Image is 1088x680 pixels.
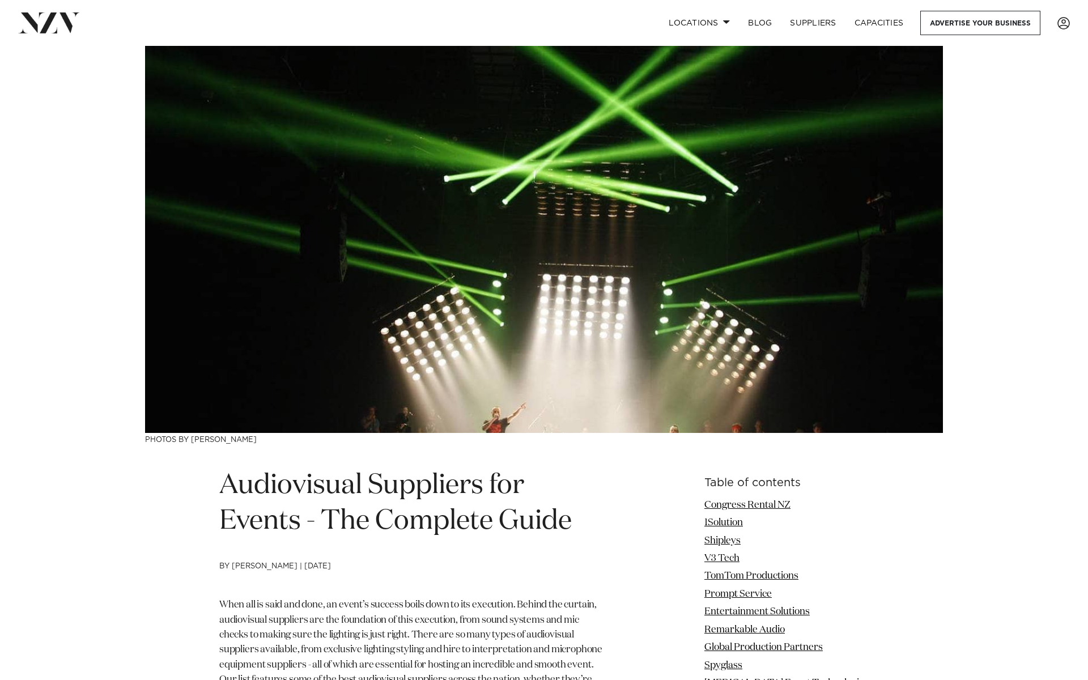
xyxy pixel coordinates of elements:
[704,607,810,617] a: Entertainment Solutions
[219,468,607,539] h1: Audiovisual Suppliers for Events - The Complete Guide
[920,11,1040,35] a: Advertise your business
[704,500,790,510] a: Congress Rental NZ
[704,643,823,652] a: Global Production Partners
[704,554,739,563] a: V3 Tech
[704,661,742,670] a: Spyglass
[704,518,743,528] a: 1Solution
[660,11,739,35] a: Locations
[704,589,772,599] a: Prompt Service
[781,11,845,35] a: SUPPLIERS
[219,562,607,598] h4: by [PERSON_NAME] | [DATE]
[145,46,943,433] img: Audiovisual Suppliers for Events - The Complete Guide
[704,571,798,581] a: TomTom Productions
[704,625,785,635] a: Remarkable Audio
[704,477,869,489] h6: Table of contents
[739,11,781,35] a: BLOG
[704,536,741,546] a: Shipleys
[845,11,913,35] a: Capacities
[18,12,80,33] img: nzv-logo.png
[145,433,943,445] h3: Photos by [PERSON_NAME]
